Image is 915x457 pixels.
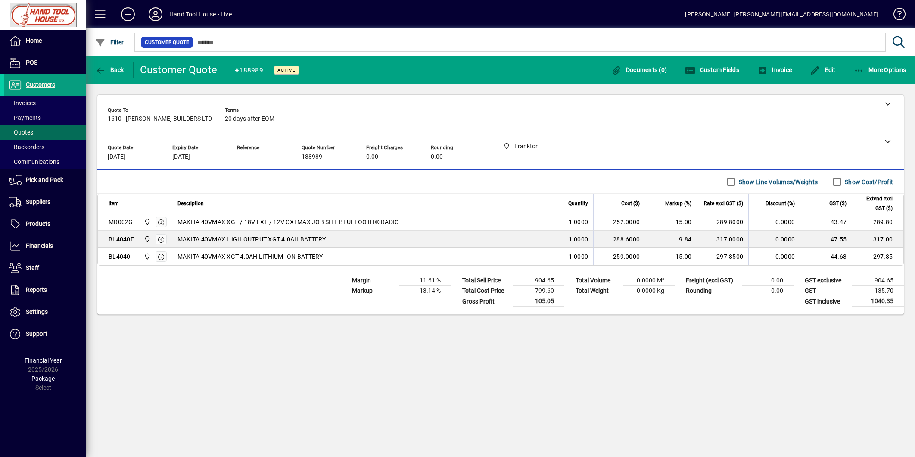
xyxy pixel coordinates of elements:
[593,231,645,248] td: 288.6000
[800,248,852,265] td: 44.68
[31,375,55,382] span: Package
[843,178,893,186] label: Show Cost/Profit
[645,213,697,231] td: 15.00
[611,66,667,73] span: Documents (0)
[852,275,904,286] td: 904.65
[808,62,838,78] button: Edit
[766,199,795,208] span: Discount (%)
[26,242,53,249] span: Financials
[568,199,588,208] span: Quantity
[26,176,63,183] span: Pick and Pack
[685,7,878,21] div: [PERSON_NAME] [PERSON_NAME][EMAIL_ADDRESS][DOMAIN_NAME]
[593,248,645,265] td: 259.0000
[86,62,134,78] app-page-header-button: Back
[857,194,893,213] span: Extend excl GST ($)
[800,286,852,296] td: GST
[237,153,239,160] span: -
[829,199,847,208] span: GST ($)
[431,153,443,160] span: 0.00
[177,218,399,226] span: MAKITA 40VMAX XGT / 18V LXT / 12V CXTMAX JOB SITE BLUETOOTH® RADIO
[26,330,47,337] span: Support
[682,275,742,286] td: Freight (excl GST)
[458,296,513,307] td: Gross Profit
[4,323,86,345] a: Support
[26,220,50,227] span: Products
[513,275,564,286] td: 904.65
[4,301,86,323] a: Settings
[9,144,44,150] span: Backorders
[225,116,274,122] span: 20 days after EOM
[609,62,669,78] button: Documents (0)
[569,235,588,244] span: 1.0000
[4,213,86,235] a: Products
[172,153,190,160] span: [DATE]
[854,66,906,73] span: More Options
[4,96,86,110] a: Invoices
[623,275,675,286] td: 0.0000 M³
[177,235,326,244] span: MAKITA 40VMAX HIGH OUTPUT XGT 4.0AH BATTERY
[4,257,86,279] a: Staff
[755,62,794,78] button: Invoice
[26,286,47,293] span: Reports
[108,116,212,122] span: 1610 - [PERSON_NAME] BUILDERS LTD
[4,169,86,191] a: Pick and Pack
[458,286,513,296] td: Total Cost Price
[513,286,564,296] td: 799.60
[623,286,675,296] td: 0.0000 Kg
[4,30,86,52] a: Home
[277,67,296,73] span: Active
[513,296,564,307] td: 105.05
[748,248,800,265] td: 0.0000
[93,34,126,50] button: Filter
[4,52,86,74] a: POS
[108,153,125,160] span: [DATE]
[142,6,169,22] button: Profile
[109,218,133,226] div: MR002G
[4,154,86,169] a: Communications
[366,153,378,160] span: 0.00
[810,66,836,73] span: Edit
[9,100,36,106] span: Invoices
[569,218,588,226] span: 1.0000
[571,286,623,296] td: Total Weight
[645,231,697,248] td: 9.84
[800,296,852,307] td: GST inclusive
[748,231,800,248] td: 0.0000
[665,199,691,208] span: Markup (%)
[852,248,903,265] td: 297.85
[852,213,903,231] td: 289.80
[399,275,451,286] td: 11.61 %
[852,286,904,296] td: 135.70
[26,59,37,66] span: POS
[95,39,124,46] span: Filter
[742,286,794,296] td: 0.00
[4,140,86,154] a: Backorders
[25,357,62,364] span: Financial Year
[9,129,33,136] span: Quotes
[4,125,86,140] a: Quotes
[9,158,59,165] span: Communications
[26,198,50,205] span: Suppliers
[4,235,86,257] a: Financials
[95,66,124,73] span: Back
[737,178,818,186] label: Show Line Volumes/Weights
[702,252,743,261] div: 297.8500
[757,66,792,73] span: Invoice
[4,191,86,213] a: Suppliers
[26,81,55,88] span: Customers
[348,286,399,296] td: Markup
[9,114,41,121] span: Payments
[235,63,263,77] div: #188989
[704,199,743,208] span: Rate excl GST ($)
[142,217,152,227] span: Frankton
[621,199,640,208] span: Cost ($)
[26,308,48,315] span: Settings
[169,7,232,21] div: Hand Tool House - Live
[26,264,39,271] span: Staff
[685,66,739,73] span: Custom Fields
[645,248,697,265] td: 15.00
[702,235,743,244] div: 317.0000
[109,199,119,208] span: Item
[145,38,189,47] span: Customer Quote
[302,153,322,160] span: 188989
